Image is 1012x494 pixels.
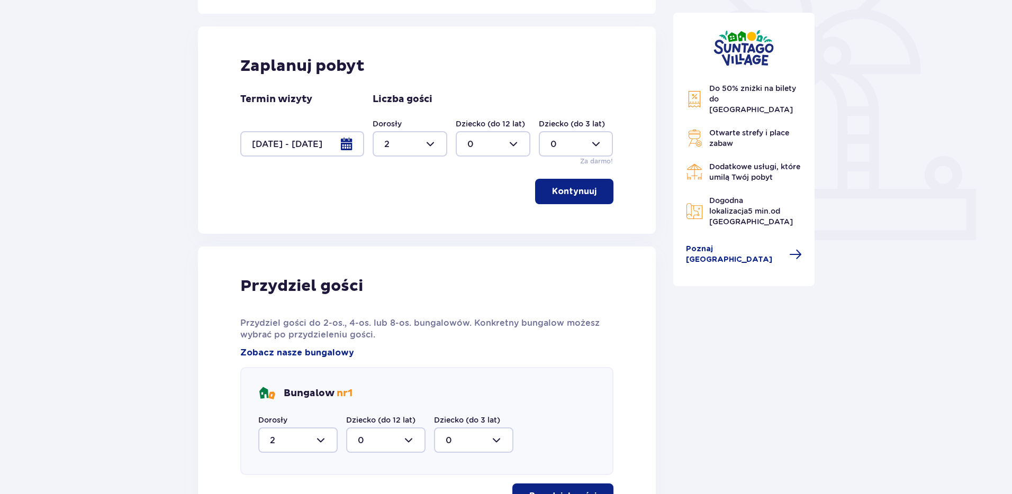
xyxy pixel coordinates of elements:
p: Za darmo! [580,157,613,166]
img: Restaurant Icon [686,163,703,180]
label: Dorosły [258,415,287,425]
img: bungalows Icon [258,385,275,402]
p: Zaplanuj pobyt [240,56,365,76]
span: Dodatkowe usługi, które umilą Twój pobyt [709,162,800,181]
a: Zobacz nasze bungalowy [240,347,354,359]
span: nr 1 [337,387,353,399]
p: Bungalow [284,387,353,400]
button: Kontynuuj [535,179,613,204]
a: Poznaj [GEOGRAPHIC_DATA] [686,244,802,265]
img: Discount Icon [686,90,703,108]
label: Dziecko (do 12 lat) [456,118,525,129]
span: Dogodna lokalizacja od [GEOGRAPHIC_DATA] [709,196,793,226]
p: Liczba gości [373,93,432,106]
p: Termin wizyty [240,93,312,106]
img: Map Icon [686,203,703,219]
img: Suntago Village [713,30,774,66]
label: Dorosły [373,118,402,129]
img: Grill Icon [686,130,703,147]
p: Przydziel gości [240,276,363,296]
span: Otwarte strefy i place zabaw [709,129,789,148]
label: Dziecko (do 3 lat) [539,118,605,129]
label: Dziecko (do 3 lat) [434,415,500,425]
p: Przydziel gości do 2-os., 4-os. lub 8-os. bungalowów. Konkretny bungalow możesz wybrać po przydzi... [240,317,613,341]
p: Kontynuuj [552,186,597,197]
label: Dziecko (do 12 lat) [346,415,415,425]
span: Do 50% zniżki na bilety do [GEOGRAPHIC_DATA] [709,84,796,114]
span: 5 min. [748,207,771,215]
span: Poznaj [GEOGRAPHIC_DATA] [686,244,783,265]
